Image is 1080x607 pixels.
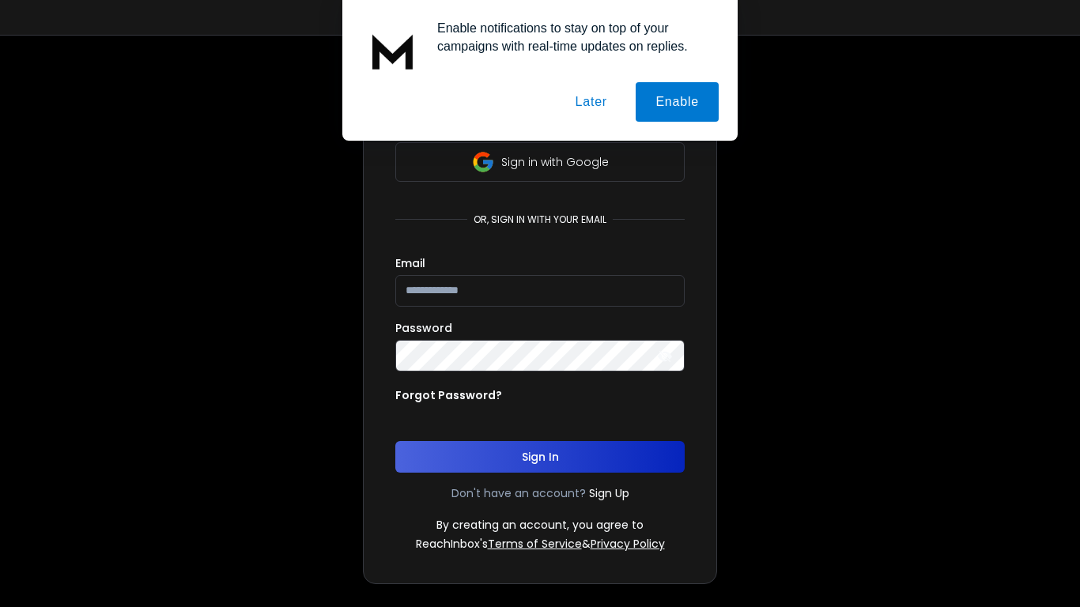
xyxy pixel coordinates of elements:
p: Don't have an account? [451,485,586,501]
a: Sign Up [589,485,629,501]
p: ReachInbox's & [416,536,665,552]
p: Sign in with Google [501,154,609,170]
a: Privacy Policy [591,536,665,552]
p: By creating an account, you agree to [436,517,644,533]
img: notification icon [361,19,425,82]
p: or, sign in with your email [467,213,613,226]
p: Forgot Password? [395,387,502,403]
button: Later [555,82,626,122]
div: Enable notifications to stay on top of your campaigns with real-time updates on replies. [425,19,719,55]
label: Password [395,322,452,334]
button: Sign in with Google [395,142,685,182]
a: Terms of Service [488,536,582,552]
label: Email [395,258,425,269]
button: Enable [636,82,719,122]
button: Sign In [395,441,685,473]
